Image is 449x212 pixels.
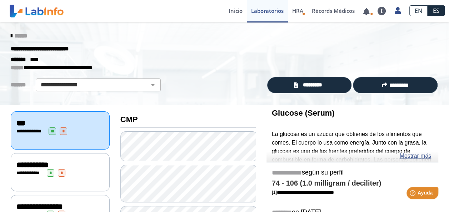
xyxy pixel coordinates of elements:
iframe: Help widget launcher [385,184,441,204]
p: La glucosa es un azúcar que obtienes de los alimentos que comes. El cuerpo lo usa como energía. J... [272,130,433,207]
a: Mostrar más [399,152,431,160]
a: EN [409,5,428,16]
h5: según su perfil [272,169,433,177]
h4: 74 - 106 (1.0 milligram / deciliter) [272,179,433,188]
a: [1] [272,190,334,195]
a: ES [428,5,445,16]
span: HRA [292,7,303,14]
b: Glucose (Serum) [272,108,335,117]
b: CMP [120,115,138,124]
